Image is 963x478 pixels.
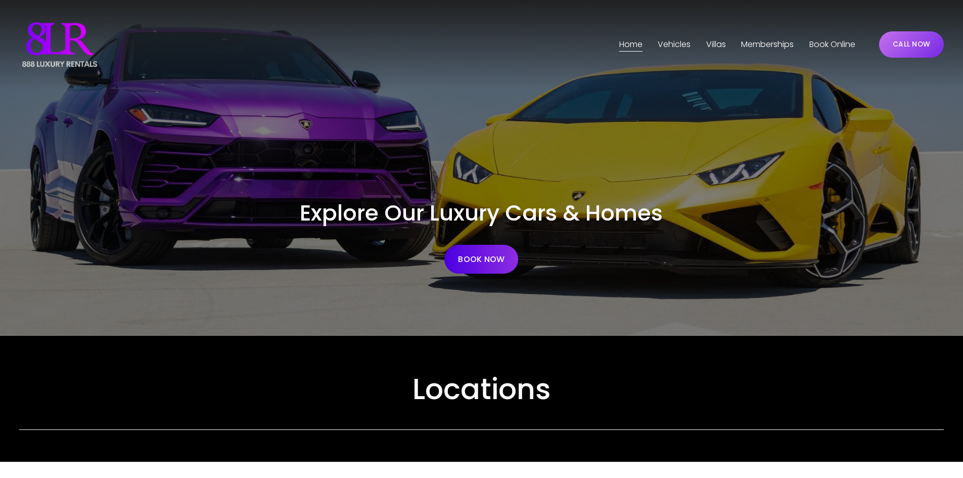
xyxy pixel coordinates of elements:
a: folder dropdown [706,36,726,53]
a: BOOK NOW [444,245,518,274]
a: Memberships [741,36,794,53]
span: Vehicles [658,37,691,52]
span: Villas [706,37,726,52]
img: Luxury Car &amp; Home Rentals For Every Occasion [19,19,100,70]
a: folder dropdown [658,36,691,53]
a: Book Online [809,36,855,53]
span: Explore Our Luxury Cars & Homes [300,197,663,228]
h2: Locations [19,370,944,408]
a: Home [619,36,643,53]
a: CALL NOW [879,31,944,58]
